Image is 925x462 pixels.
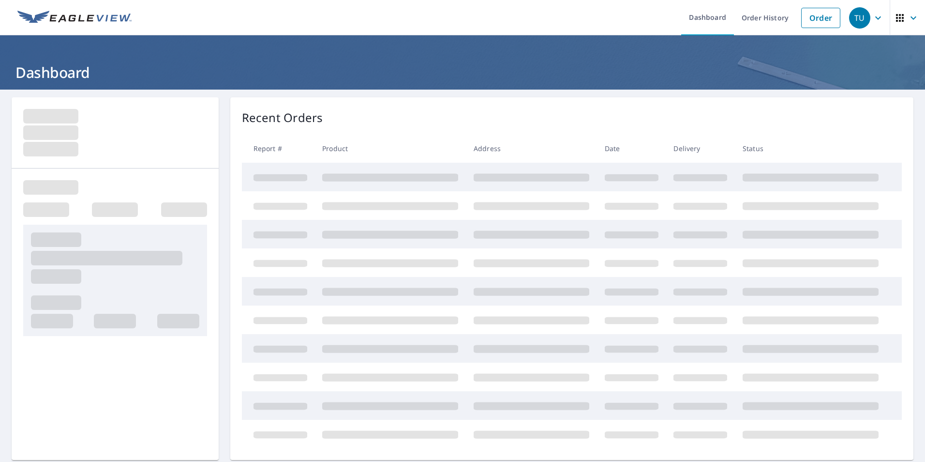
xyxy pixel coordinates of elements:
a: Order [801,8,840,28]
img: EV Logo [17,11,132,25]
p: Recent Orders [242,109,323,126]
th: Delivery [666,134,735,163]
th: Status [735,134,886,163]
th: Product [314,134,466,163]
th: Address [466,134,597,163]
div: TU [849,7,870,29]
th: Report # [242,134,315,163]
th: Date [597,134,666,163]
h1: Dashboard [12,62,913,82]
